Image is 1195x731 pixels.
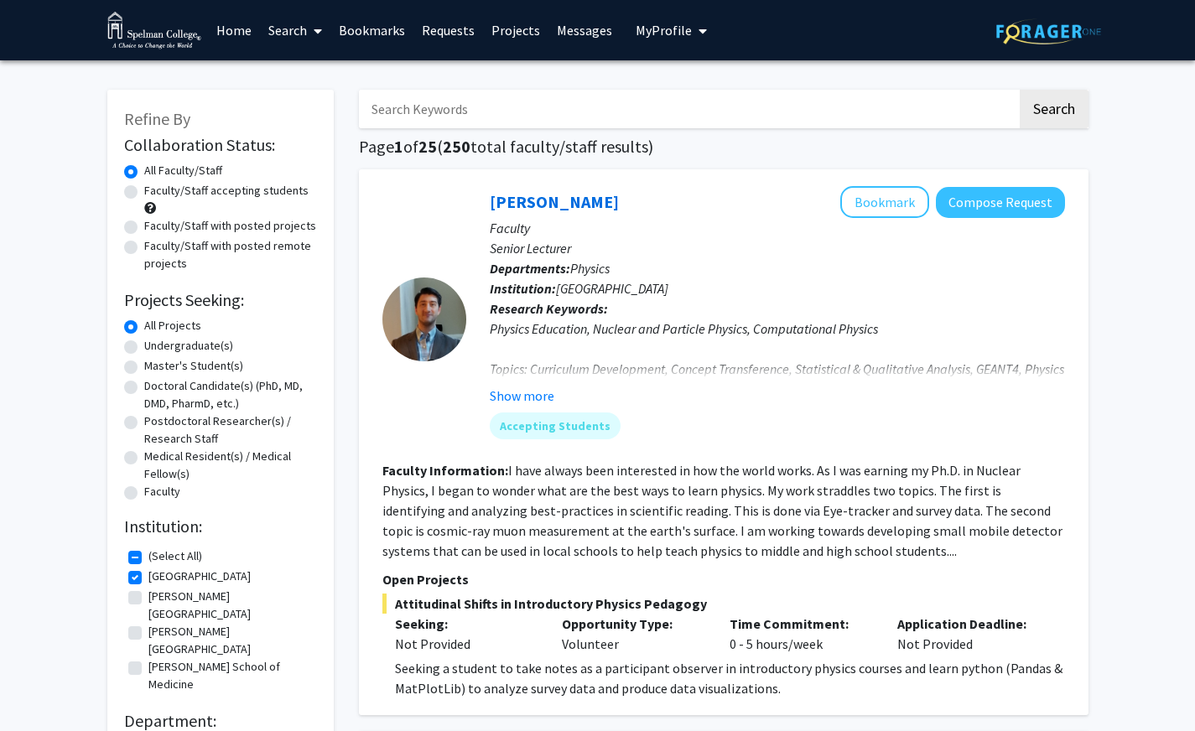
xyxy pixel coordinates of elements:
[144,483,180,500] label: Faculty
[107,12,202,49] img: Spelman College Logo
[13,656,71,718] iframe: Chat
[490,412,621,439] mat-chip: Accepting Students
[144,337,233,355] label: Undergraduate(s)
[144,357,243,375] label: Master's Student(s)
[148,658,313,693] label: [PERSON_NAME] School of Medicine
[359,90,1017,128] input: Search Keywords
[260,1,330,60] a: Search
[418,136,437,157] span: 25
[124,711,317,731] h2: Department:
[144,448,317,483] label: Medical Resident(s) / Medical Fellow(s)
[395,614,538,634] p: Seeking:
[382,462,508,479] b: Faculty Information:
[443,136,470,157] span: 250
[549,614,717,654] div: Volunteer
[144,217,316,235] label: Faculty/Staff with posted projects
[148,568,251,585] label: [GEOGRAPHIC_DATA]
[144,237,317,272] label: Faculty/Staff with posted remote projects
[840,186,929,218] button: Add Christopher Oakley to Bookmarks
[395,658,1065,698] p: Seeking a student to take notes as a participant observer in introductory physics courses and lea...
[124,135,317,155] h2: Collaboration Status:
[144,162,222,179] label: All Faculty/Staff
[124,516,317,537] h2: Institution:
[562,614,704,634] p: Opportunity Type:
[144,182,309,200] label: Faculty/Staff accepting students
[208,1,260,60] a: Home
[996,18,1101,44] img: ForagerOne Logo
[382,594,1065,614] span: Attitudinal Shifts in Introductory Physics Pedagogy
[490,218,1065,238] p: Faculty
[490,191,619,212] a: [PERSON_NAME]
[936,187,1065,218] button: Compose Request to Christopher Oakley
[490,386,554,406] button: Show more
[570,260,610,277] span: Physics
[490,280,556,297] b: Institution:
[483,1,548,60] a: Projects
[359,137,1088,157] h1: Page of ( total faculty/staff results)
[124,108,190,129] span: Refine By
[548,1,621,60] a: Messages
[148,547,202,565] label: (Select All)
[556,280,668,297] span: [GEOGRAPHIC_DATA]
[885,614,1052,654] div: Not Provided
[395,634,538,654] div: Not Provided
[382,462,1063,559] fg-read-more: I have always been interested in how the world works. As I was earning my Ph.D. in Nuclear Physic...
[144,377,317,412] label: Doctoral Candidate(s) (PhD, MD, DMD, PharmD, etc.)
[490,238,1065,258] p: Senior Lecturer
[330,1,413,60] a: Bookmarks
[148,588,313,623] label: [PERSON_NAME][GEOGRAPHIC_DATA]
[394,136,403,157] span: 1
[124,290,317,310] h2: Projects Seeking:
[148,623,313,658] label: [PERSON_NAME][GEOGRAPHIC_DATA]
[1020,90,1088,128] button: Search
[897,614,1040,634] p: Application Deadline:
[636,22,692,39] span: My Profile
[730,614,872,634] p: Time Commitment:
[490,260,570,277] b: Departments:
[144,317,201,334] label: All Projects
[413,1,483,60] a: Requests
[382,569,1065,589] p: Open Projects
[490,319,1065,399] div: Physics Education, Nuclear and Particle Physics, Computational Physics Topics: Curriculum Develop...
[144,412,317,448] label: Postdoctoral Researcher(s) / Research Staff
[717,614,885,654] div: 0 - 5 hours/week
[490,300,608,317] b: Research Keywords:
